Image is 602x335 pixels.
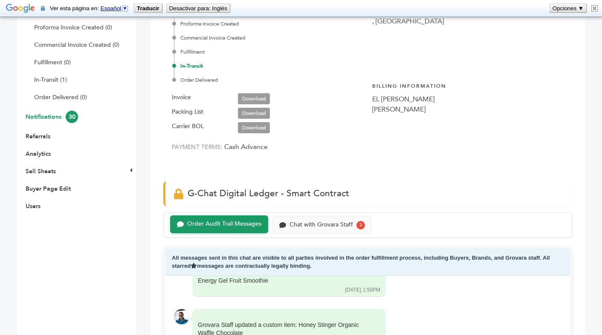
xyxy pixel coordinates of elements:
[137,5,159,11] b: Traducir
[6,3,35,15] img: Google Traductor
[172,92,191,103] label: Invoice
[34,76,67,84] a: In-Transit (1)
[372,76,564,94] h4: Billing Information
[238,122,270,133] a: Download
[26,132,50,140] a: Referrals
[101,5,121,11] span: Español
[372,104,564,115] div: [PERSON_NAME]
[172,121,204,132] label: Carrier BOL
[172,107,203,117] label: Packing List
[26,113,78,121] a: Notifications30
[172,143,223,151] label: PAYMENT TERMS:
[187,220,261,228] div: Order Audit Trail Messages
[165,249,570,276] div: All messages sent in this chat are visible to all parties involved in the order fulfillment proce...
[591,5,598,11] img: Cerrar
[41,5,45,11] img: El contenido de esta página segura se enviará a Google para traducirlo con una conexión segura.
[167,4,230,12] button: Desactivar para: Inglés
[289,221,353,229] div: Chat with Grovara Staff
[550,4,586,12] button: Opciones ▼
[34,93,87,101] a: Order Delivered (0)
[238,108,270,119] a: Download
[345,286,380,294] div: [DATE] 1:50PM
[188,187,349,200] span: G-Chat Digital Ledger - Smart Contract
[356,221,365,229] div: 3
[174,62,364,70] div: In-Transit
[26,150,51,158] a: Analytics
[66,111,78,123] span: 30
[224,142,268,152] span: Cash Advance
[174,76,364,84] div: Order Delivered
[174,20,364,28] div: Proforma Invoice Created
[26,185,71,193] a: Buyer Page Edit
[134,4,162,12] button: Traducir
[372,94,564,104] div: EL [PERSON_NAME]
[174,48,364,56] div: Fulfillment
[101,5,129,11] a: Español
[26,167,56,175] a: Sell Sheets
[174,34,364,42] div: Commercial Invoice Created
[50,5,130,11] span: Ver esta página en:
[34,58,71,66] a: Fulfillment (0)
[238,93,270,104] a: Download
[34,23,112,31] a: Proforma Invoice Created (0)
[198,268,368,285] div: Grovara Staff updated a custom item: Honey Stinger Organic Energy Gel Fruit Smoothie
[26,202,41,210] a: Users
[372,16,564,26] div: , [GEOGRAPHIC_DATA]
[34,41,119,49] a: Commercial Invoice Created (0)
